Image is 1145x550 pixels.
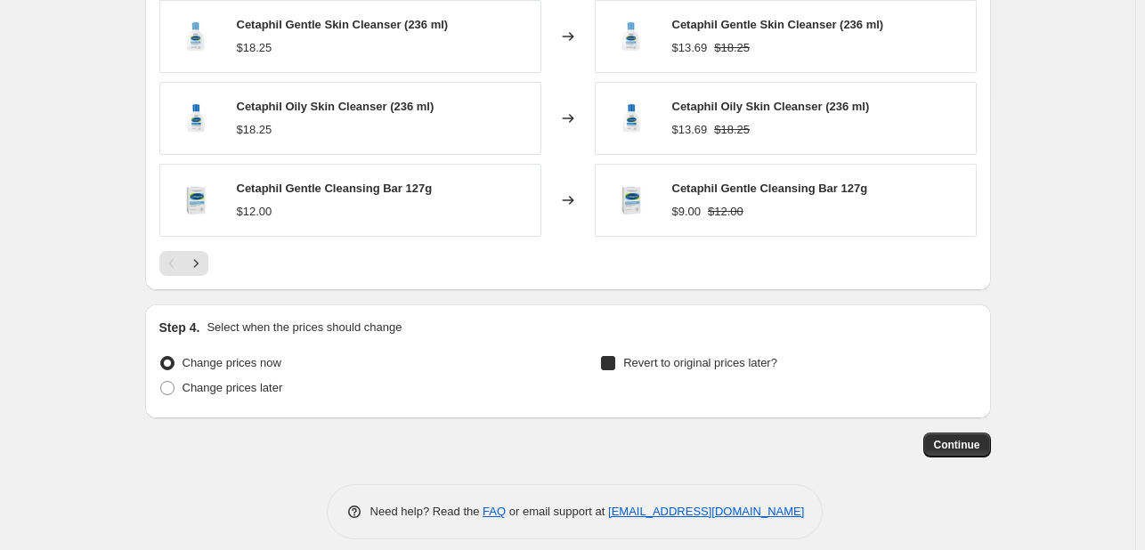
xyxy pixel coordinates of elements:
span: Cetaphil Gentle Cleansing Bar 127g [672,182,868,195]
div: $12.00 [237,203,272,221]
span: Need help? Read the [370,505,483,518]
div: $9.00 [672,203,702,221]
span: Continue [934,438,980,452]
div: $18.25 [237,39,272,57]
img: Untitleddesign_8_80x.png [169,174,223,227]
img: Untitleddesign_aa8a267d-ea68-4ae9-a99b-2c2379a236d5_80x.png [605,10,658,63]
span: or email support at [506,505,608,518]
span: Cetaphil Oily Skin Cleanser (236 ml) [672,100,870,113]
span: Change prices later [183,381,283,394]
span: Cetaphil Gentle Skin Cleanser (236 ml) [672,18,884,31]
span: Revert to original prices later? [623,356,777,369]
p: Select when the prices should change [207,319,402,336]
a: [EMAIL_ADDRESS][DOMAIN_NAME] [608,505,804,518]
div: $13.69 [672,39,708,57]
span: Cetaphil Gentle Skin Cleanser (236 ml) [237,18,449,31]
img: Untitleddesign_6_1b0359eb-1ff1-445b-b9e4-953df0faa9b5_80x.png [169,92,223,145]
strike: $18.25 [714,121,750,139]
div: $18.25 [237,121,272,139]
span: Change prices now [183,356,281,369]
h2: Step 4. [159,319,200,336]
nav: Pagination [159,251,208,276]
img: Untitleddesign_8_80x.png [605,174,658,227]
div: $13.69 [672,121,708,139]
img: Untitleddesign_aa8a267d-ea68-4ae9-a99b-2c2379a236d5_80x.png [169,10,223,63]
strike: $18.25 [714,39,750,57]
img: Untitleddesign_6_1b0359eb-1ff1-445b-b9e4-953df0faa9b5_80x.png [605,92,658,145]
strike: $12.00 [708,203,743,221]
span: Cetaphil Gentle Cleansing Bar 127g [237,182,433,195]
span: Cetaphil Oily Skin Cleanser (236 ml) [237,100,434,113]
button: Next [183,251,208,276]
button: Continue [923,433,991,457]
a: FAQ [483,505,506,518]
